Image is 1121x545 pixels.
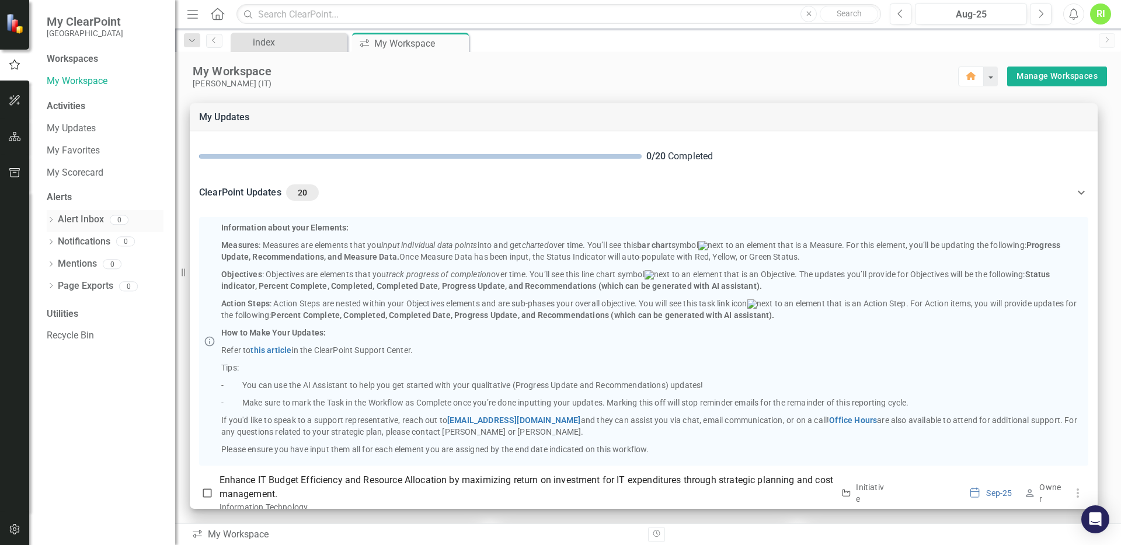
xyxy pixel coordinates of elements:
button: Search [820,6,878,22]
p: Enhance IT Budget Efficiency and Resource Allocation by maximizing return on investment for IT ex... [220,473,834,501]
input: Search ClearPoint... [236,4,881,25]
div: 0 [119,281,138,291]
div: 0 [103,259,121,269]
span: My ClearPoint [47,15,123,29]
strong: Action Steps [221,299,270,308]
button: RI [1090,4,1111,25]
strong: Measures [221,240,259,250]
div: Utilities [47,308,163,321]
strong: Status indicator, Percent Complete, Completed, Completed Date, Progress Update, and Recommendatio... [221,270,1050,291]
em: input individual data points [381,240,478,250]
div: Information Technology [220,501,834,513]
div: My Workspace [193,64,958,79]
div: Owner [1039,481,1063,505]
div: Activities [47,100,163,113]
a: Manage Workspaces [1016,69,1098,83]
p: Please ensure you have input them all for each element you are assigned by the end date indicated... [221,443,1084,455]
div: My Workspace [192,528,639,541]
span: Search [837,9,862,18]
div: Initiative [856,481,886,505]
em: track progress of completion [386,270,491,279]
strong: bar chart [637,240,671,250]
button: Aug-25 [915,4,1027,25]
small: [GEOGRAPHIC_DATA] [47,29,123,38]
p: : Objectives are elements that you over time. You’ll see this line chart symbol next to an elemen... [221,268,1084,292]
a: Page Exports [58,280,113,293]
strong: How to Make Your Updates: [221,328,326,337]
p: Tips: [221,362,1084,373]
a: My Favorites [47,144,163,158]
a: Mentions [58,257,97,271]
div: 0 [116,237,135,247]
div: ClearPoint Updates [199,184,1074,201]
strong: Progress Update, Recommendations, and Measure Data. [221,240,1060,261]
a: Office Hours [829,415,877,425]
p: - You can use the AI Assistant to help you get started with your qualitative (Progress Update and... [221,379,1084,391]
a: My Updates [199,111,250,123]
div: Sep-25 [986,487,1012,499]
div: Alerts [47,191,163,204]
div: [PERSON_NAME] (IT) [193,79,958,89]
a: My Updates [47,122,163,135]
a: Alert Inbox [58,213,104,226]
p: - Make sure to mark the Task in the Workflow as Complete once you’re done inputting your updates.... [221,397,1084,408]
button: Manage Workspaces [1007,67,1107,86]
a: index [234,35,344,50]
p: Refer to in the ClearPoint Support Center. [221,344,1084,356]
p: : Action Steps are nested within your Objectives elements and are sub-phases your overall objecti... [221,298,1084,321]
strong: Percent Complete, Completed, Completed Date, Progress Update, and Recommendations (which can be g... [271,310,774,320]
div: Open Intercom Messenger [1081,505,1109,533]
img: ClearPoint Strategy [6,13,26,34]
div: My Workspace [374,36,466,51]
div: ClearPoint Updates20 [190,173,1098,212]
strong: Objectives [221,270,262,279]
span: 20 [291,187,314,198]
div: 0 / 20 [646,150,666,163]
div: split button [1007,67,1107,86]
div: Completed [646,150,1089,163]
div: index [253,35,344,50]
a: My Scorecard [47,166,163,180]
div: Aug-25 [919,8,1023,22]
strong: Information about your Elements: [221,223,349,232]
a: Notifications [58,235,110,249]
a: Recycle Bin [47,329,163,343]
a: My Workspace [47,75,163,88]
p: : Measures are elements that you into and get over time. You’ll see this symbol next to an elemen... [221,239,1084,263]
a: this article [250,345,291,355]
a: [EMAIL_ADDRESS][DOMAIN_NAME] [447,415,581,425]
div: 0 [110,215,128,225]
em: charted [522,240,549,250]
div: Workspaces [47,53,98,66]
p: If you'd like to speak to a support representative, reach out to and they can assist you via chat... [221,414,1084,438]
